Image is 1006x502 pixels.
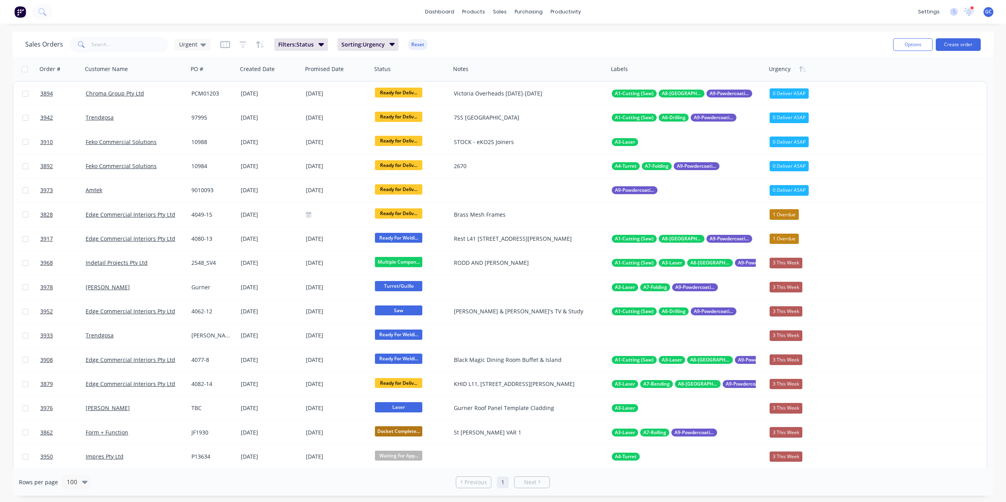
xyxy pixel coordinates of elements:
[612,114,736,122] button: A1-Cutting (Saw)A6-DrillingA9-Powdercoating
[710,235,749,243] span: A9-Powdercoating
[678,380,718,388] span: A8-[GEOGRAPHIC_DATA]
[408,39,427,50] button: Reset
[524,478,536,486] span: Next
[191,404,232,412] div: TBC
[86,186,102,194] a: Amtek
[694,114,733,122] span: A9-Powdercoating
[40,356,53,364] span: 3908
[241,283,300,291] div: [DATE]
[454,429,598,436] div: St [PERSON_NAME] VAR 1
[615,283,635,291] span: A3-Laser
[738,356,777,364] span: A9-Powdercoating
[375,354,422,363] span: Ready For Weldi...
[374,65,391,73] div: Status
[241,332,300,339] div: [DATE]
[615,138,635,146] span: A3-Laser
[40,380,53,388] span: 3879
[86,162,157,170] a: Feko Commercial Solutions
[241,259,300,267] div: [DATE]
[612,283,718,291] button: A3-LaserA7-FoldingA9-Powdercoating
[770,137,809,147] div: 0 Deliver ASAP
[453,476,553,488] ul: Pagination
[40,283,53,291] span: 3978
[40,130,86,154] a: 3910
[454,356,598,364] div: Black Magic Dining Room Buffet & Island
[662,356,682,364] span: A3-Laser
[375,88,422,97] span: Ready for Deliv...
[86,453,124,460] a: Impres Pty Ltd
[305,65,344,73] div: Promised Date
[710,90,749,97] span: A9-Powdercoating
[674,429,714,436] span: A9-Powdercoating
[341,41,385,49] span: Sorting: Urgency
[40,332,53,339] span: 3933
[86,429,128,436] a: Form + Function
[241,307,300,315] div: [DATE]
[985,8,992,15] span: GC
[615,356,654,364] span: A1-Cutting (Saw)
[375,208,422,218] span: Ready for Deliv...
[375,112,422,122] span: Ready for Deliv...
[615,186,654,194] span: A9-Powdercoating
[241,235,300,243] div: [DATE]
[306,89,369,99] div: [DATE]
[454,90,598,97] div: Victoria Overheads [DATE]-[DATE]
[645,162,669,170] span: A7-Folding
[40,275,86,299] a: 3978
[191,235,232,243] div: 4080-13
[612,162,719,170] button: A4-TurretA7-FoldingA9-Powdercoating
[40,453,53,461] span: 3950
[690,259,730,267] span: A8-[GEOGRAPHIC_DATA]
[770,161,809,171] div: 0 Deliver ASAP
[86,90,144,97] a: Chroma Group Pty Ltd
[615,307,654,315] span: A1-Cutting (Saw)
[662,259,682,267] span: A3-Laser
[92,37,169,52] input: Search...
[241,90,300,97] div: [DATE]
[40,162,53,170] span: 3892
[770,306,802,317] div: 3 This Week
[191,65,203,73] div: PO #
[191,114,232,122] div: 97995
[690,356,730,364] span: A8-[GEOGRAPHIC_DATA]
[612,307,736,315] button: A1-Cutting (Saw)A6-DrillingA9-Powdercoating
[86,356,175,363] a: Edge Commercial Interiors Pty Ltd
[612,356,781,364] button: A1-Cutting (Saw)A3-LaserA8-[GEOGRAPHIC_DATA]A9-Powdercoating
[454,307,598,315] div: [PERSON_NAME] & [PERSON_NAME]'s TV & Study
[770,354,802,365] div: 3 This Week
[454,235,598,243] div: Rest L41 [STREET_ADDRESS][PERSON_NAME]
[375,184,422,194] span: Ready for Deliv...
[86,211,175,218] a: Edge Commercial Interiors Pty Ltd
[770,451,802,462] div: 3 This Week
[86,138,157,146] a: Feko Commercial Solutions
[40,82,86,105] a: 3894
[643,380,670,388] span: A7-Bending
[306,427,369,437] div: [DATE]
[612,404,638,412] button: A3-Laser
[454,114,598,122] div: 7SS [GEOGRAPHIC_DATA]
[86,307,175,315] a: Edge Commercial Interiors Pty Ltd
[19,478,58,486] span: Rows per page
[694,307,733,315] span: A9-Powdercoating
[39,65,60,73] div: Order #
[40,348,86,372] a: 3908
[86,404,130,412] a: [PERSON_NAME]
[278,41,314,49] span: Filters: Status
[375,426,422,436] span: Docket Complete...
[375,330,422,339] span: Ready For Weldi...
[612,235,752,243] button: A1-Cutting (Saw)A8-[GEOGRAPHIC_DATA]A9-Powdercoating
[40,421,86,444] a: 3862
[770,185,809,195] div: 0 Deliver ASAP
[738,259,777,267] span: A9-Powdercoating
[191,380,232,388] div: 4082-14
[615,235,654,243] span: A1-Cutting (Saw)
[191,453,232,461] div: P13634
[612,429,717,436] button: A3-LaserA7-RollingA9-Powdercoating
[40,227,86,251] a: 3917
[306,258,369,268] div: [DATE]
[611,65,628,73] div: Labels
[770,330,802,341] div: 3 This Week
[241,453,300,461] div: [DATE]
[497,476,509,488] a: Page 1 is your current page
[306,331,369,341] div: [DATE]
